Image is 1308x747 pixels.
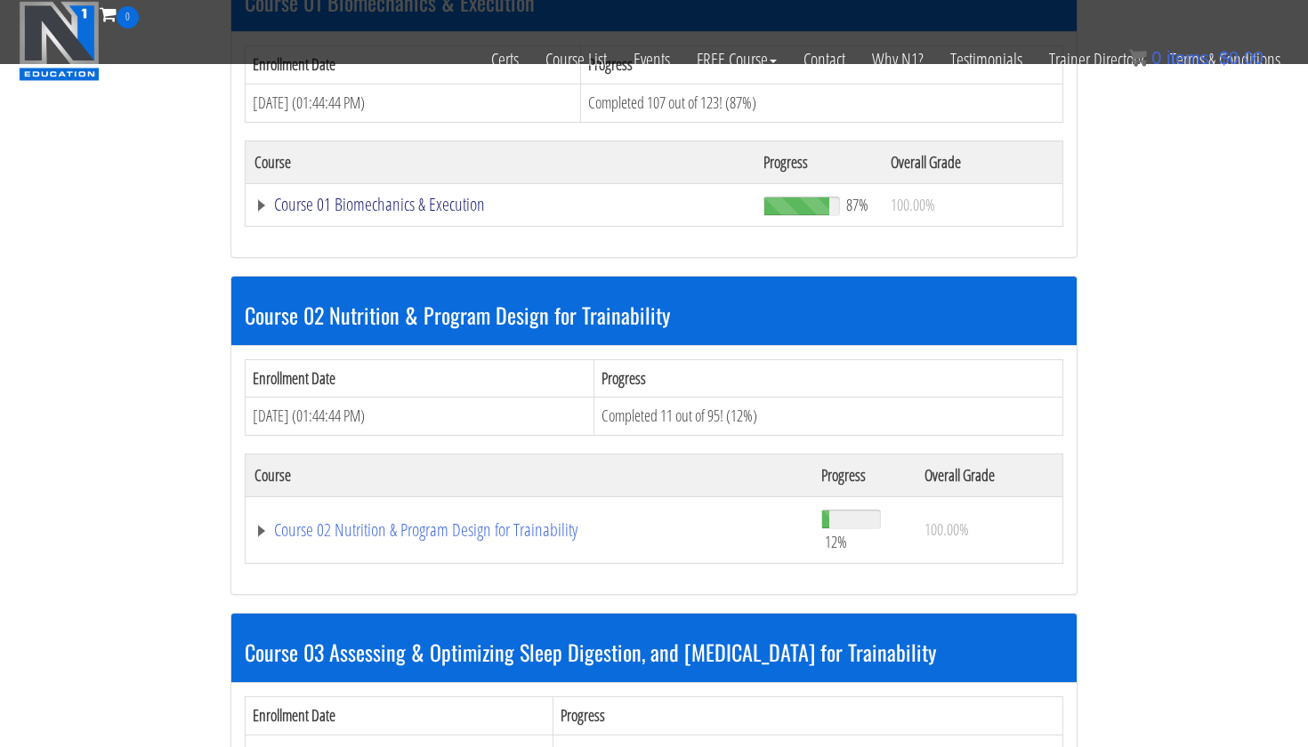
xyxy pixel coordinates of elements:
th: Progress [594,359,1063,398]
td: [DATE] (01:44:44 PM) [246,84,581,122]
a: 0 [100,2,139,26]
td: [DATE] (01:44:44 PM) [246,398,594,436]
a: Certs [478,28,532,91]
span: 0 [1151,48,1161,68]
th: Overall Grade [882,141,1063,183]
a: FREE Course [683,28,790,91]
span: 12% [825,532,847,551]
td: 100.00% [882,183,1063,226]
a: Course 02 Nutrition & Program Design for Trainability [254,521,803,539]
a: Events [620,28,683,91]
span: items: [1167,48,1214,68]
th: Enrollment Date [246,696,553,735]
a: Testimonials [937,28,1036,91]
th: Overall Grade [916,454,1062,496]
td: 100.00% [916,496,1062,563]
td: Completed 11 out of 95! (12%) [594,398,1063,436]
a: Course List [532,28,620,91]
th: Progress [553,696,1062,735]
span: $ [1219,48,1229,68]
th: Course [246,141,755,183]
th: Course [246,454,812,496]
th: Progress [812,454,916,496]
a: Why N1? [859,28,937,91]
a: Contact [790,28,859,91]
a: Course 01 Biomechanics & Execution [254,196,746,213]
img: n1-education [19,1,100,81]
th: Progress [755,141,882,183]
h3: Course 02 Nutrition & Program Design for Trainability [245,303,1063,326]
bdi: 0.00 [1219,48,1264,68]
a: 0 items: $0.00 [1129,48,1264,68]
a: Terms & Conditions [1157,28,1294,91]
th: Enrollment Date [246,359,594,398]
span: 87% [846,195,868,214]
td: Completed 107 out of 123! (87%) [580,84,1062,122]
img: icon11.png [1129,49,1147,67]
h3: Course 03 Assessing & Optimizing Sleep Digestion, and [MEDICAL_DATA] for Trainability [245,640,1063,663]
span: 0 [117,6,139,28]
a: Trainer Directory [1036,28,1157,91]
